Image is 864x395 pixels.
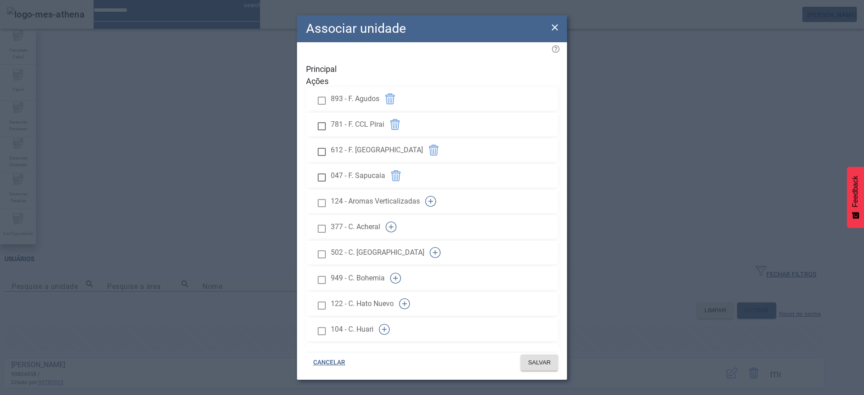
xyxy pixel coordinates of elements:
[331,273,385,284] span: 949 - C. Bohemia
[306,355,352,371] button: CANCELAR
[331,119,384,130] span: 781 - F. CCL Pirai
[313,358,345,367] span: CANCELAR
[331,298,394,309] span: 122 - C. Hato Nuevo
[331,222,380,232] span: 377 - C. Acheral
[847,167,864,228] button: Feedback - Mostrar pesquisa
[331,196,420,207] span: 124 - Aromas Verticalizadas
[521,355,558,371] button: SALVAR
[306,75,558,87] span: Ações
[331,247,424,258] span: 502 - C. [GEOGRAPHIC_DATA]
[331,170,385,181] span: 047 - F. Sapucaia
[306,63,558,75] span: Principal
[331,324,373,335] span: 104 - C. Huari
[331,145,423,155] span: 612 - F. [GEOGRAPHIC_DATA]
[851,176,859,207] span: Feedback
[331,93,379,104] span: 893 - F. Agudos
[306,19,406,38] h2: Associar unidade
[528,358,551,367] span: SALVAR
